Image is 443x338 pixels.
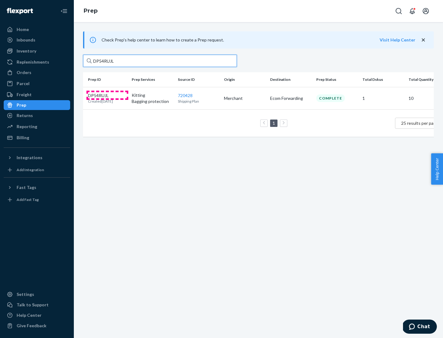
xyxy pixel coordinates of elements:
p: Shipping Plan [178,99,219,104]
div: Orders [17,69,31,76]
div: Talk to Support [17,302,49,308]
a: Returns [4,111,70,120]
div: Add Integration [17,167,44,172]
a: Inbounds [4,35,70,45]
a: Settings [4,289,70,299]
a: Prep [84,7,98,14]
button: Open notifications [406,5,418,17]
a: Page 1 is your current page [271,120,276,126]
div: Replenishments [17,59,49,65]
div: Fast Tags [17,184,36,191]
div: Prep [17,102,26,108]
p: DP54RUJL [88,92,113,99]
div: Give Feedback [17,323,46,329]
a: Add Fast Tag [4,195,70,205]
div: Settings [17,291,34,297]
th: Destination [268,72,314,87]
a: Add Integration [4,165,70,175]
div: Help Center [17,312,42,318]
button: close [420,37,426,43]
div: Parcel [17,81,30,87]
p: Created [DATE] [88,99,113,104]
th: Prep ID [83,72,129,87]
p: Kitting [132,92,173,98]
div: Billing [17,135,29,141]
ol: breadcrumbs [79,2,102,20]
p: 1 [362,95,404,101]
div: Add Fast Tag [17,197,39,202]
iframe: Opens a widget where you can chat to one of our agents [403,320,437,335]
th: Prep Status [314,72,360,87]
a: Replenishments [4,57,70,67]
a: Parcel [4,79,70,88]
span: 25 results per page [401,120,438,126]
div: Home [17,26,29,33]
th: Prep Services [129,72,175,87]
button: Fast Tags [4,183,70,192]
button: Visit Help Center [380,37,415,43]
p: Merchant [224,95,265,101]
a: Reporting [4,122,70,132]
div: Freight [17,92,32,98]
button: Give Feedback [4,321,70,331]
button: Open Search Box [393,5,405,17]
th: Source ID [175,72,221,87]
input: Search prep jobs [83,55,237,67]
a: Home [4,25,70,34]
button: Close Navigation [58,5,70,17]
a: 720428 [178,93,193,98]
div: Inbounds [17,37,35,43]
div: Complete [316,94,345,102]
a: Help Center [4,310,70,320]
div: Inventory [17,48,36,54]
div: Reporting [17,124,37,130]
th: Origin [221,72,268,87]
button: Talk to Support [4,300,70,310]
a: Orders [4,68,70,77]
button: Integrations [4,153,70,163]
button: Open account menu [420,5,432,17]
button: Help Center [431,153,443,185]
img: Flexport logo [7,8,33,14]
div: Integrations [17,155,42,161]
th: Total Dskus [360,72,406,87]
span: Check Prep's help center to learn how to create a Prep request. [102,37,224,42]
p: Bagging protection [132,98,173,104]
p: Ecom Forwarding [270,95,311,101]
a: Billing [4,133,70,143]
a: Freight [4,90,70,100]
a: Prep [4,100,70,110]
div: Returns [17,112,33,119]
a: Inventory [4,46,70,56]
